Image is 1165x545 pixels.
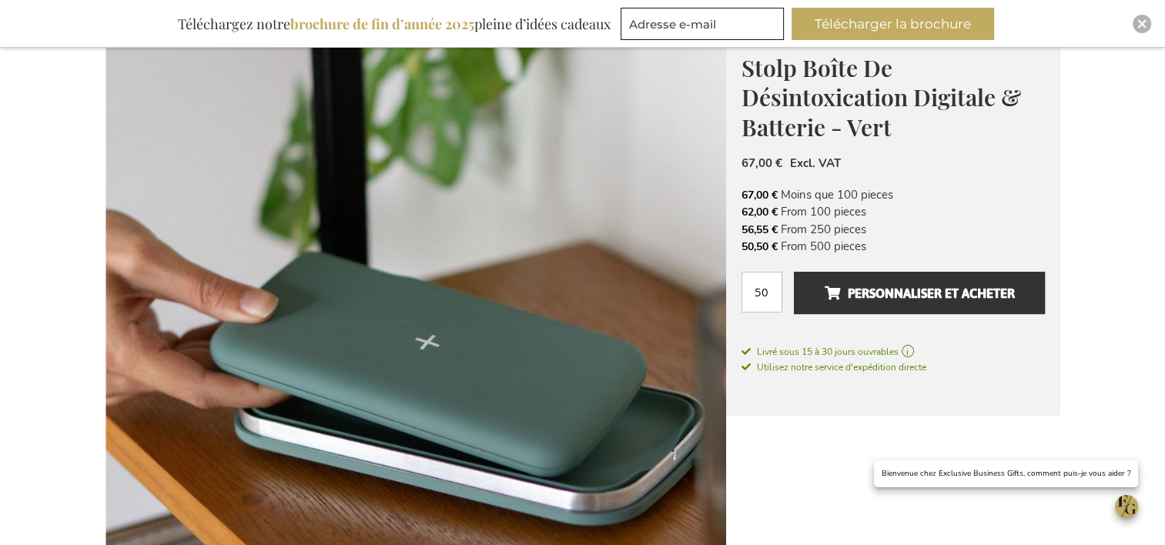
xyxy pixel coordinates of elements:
li: From 100 pieces [742,203,1045,220]
img: Close [1137,19,1147,28]
span: Stolp Boîte De Désintoxication Digitale & Batterie - Vert [742,52,1021,142]
li: Moins que 100 pieces [742,186,1045,203]
input: Qté [742,272,782,313]
input: Adresse e-mail [621,8,784,40]
span: Personnaliser et acheter [824,281,1014,306]
span: 67,00 € [742,155,782,171]
span: 67,00 € [742,188,778,202]
div: Téléchargez notre pleine d’idées cadeaux [171,8,618,40]
span: 56,55 € [742,222,778,237]
button: Personnaliser et acheter [794,272,1044,314]
span: Utilisez notre service d'expédition directe [742,361,926,373]
div: Close [1133,15,1151,33]
span: 62,00 € [742,205,778,219]
li: From 250 pieces [742,221,1045,238]
a: Utilisez notre service d'expédition directe [742,359,926,374]
form: marketing offers and promotions [621,8,788,45]
b: brochure de fin d’année 2025 [290,15,474,33]
li: From 500 pieces [742,238,1045,255]
span: Excl. VAT [790,155,841,171]
a: Livré sous 15 à 30 jours ouvrables [742,345,1045,359]
span: 50,50 € [742,239,778,254]
button: Télécharger la brochure [792,8,994,40]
